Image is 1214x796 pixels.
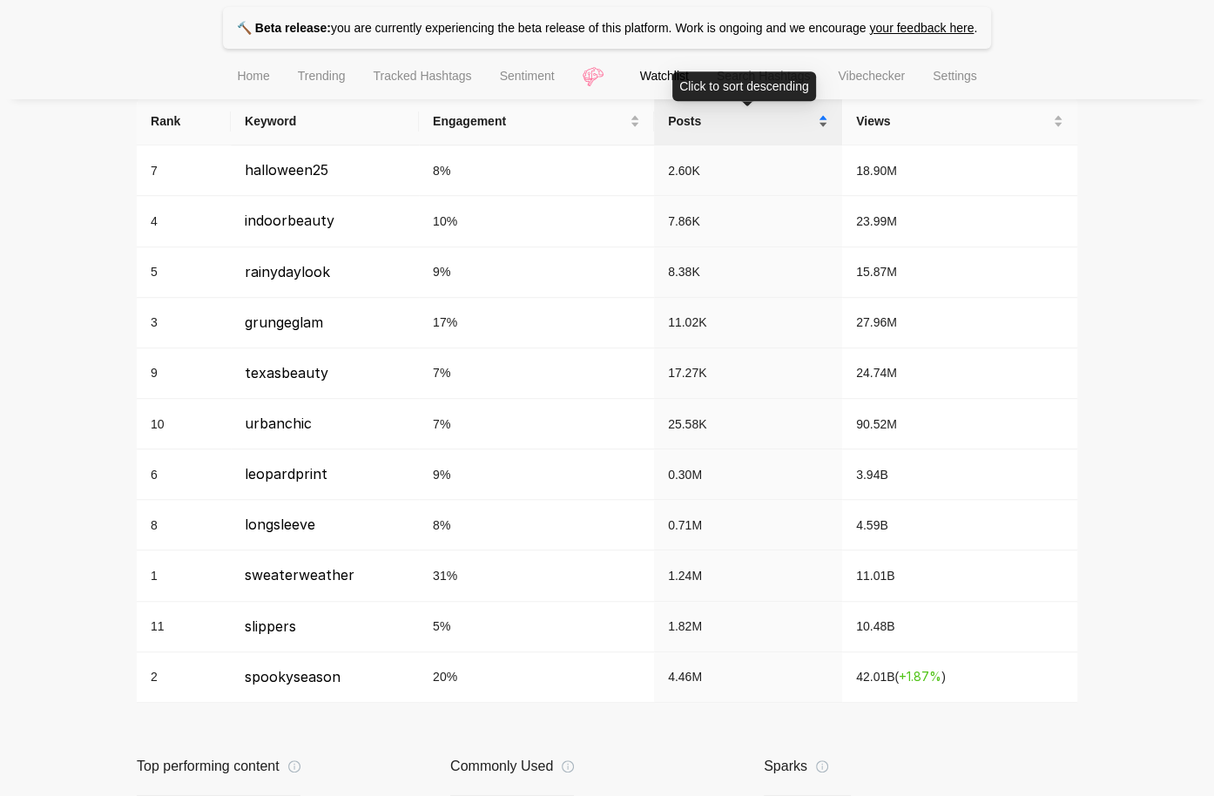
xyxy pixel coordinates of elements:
span: 0.71M [668,518,702,532]
td: 1 [137,550,231,601]
td: 11 [137,602,231,652]
span: 1.82M [668,619,702,633]
span: 9 % [433,265,450,279]
span: 27.96M [856,315,897,329]
span: 8 % [433,164,450,178]
span: 8 % [433,518,450,532]
span: 10.48B [856,619,894,633]
span: 90.52M [856,417,897,431]
span: 4.59B [856,518,888,532]
span: spookyseason [245,668,341,685]
span: info-circle [816,760,828,772]
span: 2.60K [668,164,700,178]
span: + 1.87 % [899,669,941,684]
div: Sparks [764,759,851,774]
span: 18.90M [856,164,897,178]
div: Commonly Used [450,759,574,774]
span: 20 % [433,670,457,684]
p: you are currently experiencing the beta release of this platform. Work is ongoing and we encourage . [223,7,991,49]
span: 5 % [433,619,450,633]
span: sweaterweather [245,566,354,584]
span: 11.01B [856,569,894,583]
td: 2 [137,652,231,703]
span: 10 % [433,214,457,228]
span: rainydaylook [245,263,330,280]
span: 17 % [433,315,457,329]
span: 4.46M [668,670,702,684]
div: Click to sort descending [672,71,816,101]
span: 15.87M [856,265,897,279]
span: 0.30M [668,468,702,482]
th: Keyword [231,98,419,145]
td: 10 [137,399,231,449]
span: texasbeauty [245,364,328,381]
span: 1.24M [668,569,702,583]
span: 3.94B [856,468,888,482]
span: 11.02K [668,315,706,329]
a: your feedback here [869,21,974,35]
span: 7 % [433,366,450,380]
span: 25.58K [668,417,706,431]
strong: 🔨 Beta release: [237,21,331,35]
td: 7 [137,145,231,196]
span: Watchlist [640,69,689,83]
span: 7 % [433,417,450,431]
span: Engagement [433,111,626,131]
span: halloween25 [245,161,328,179]
span: 42.01B ( ) [856,670,946,684]
span: 8.38K [668,265,700,279]
span: longsleeve [245,516,315,533]
td: 3 [137,298,231,348]
span: Home [237,69,269,83]
span: 23.99M [856,214,897,228]
td: 4 [137,196,231,246]
span: slippers [245,617,296,635]
th: Rank [137,98,231,145]
span: 24.74M [856,366,897,380]
span: Views [856,111,1049,131]
th: Views [842,98,1077,145]
span: info-circle [288,760,300,772]
td: 9 [137,348,231,399]
span: 7.86K [668,214,700,228]
span: Search Hashtags [717,69,810,83]
span: info-circle [562,760,574,772]
td: 8 [137,500,231,550]
span: grungeglam [245,314,323,331]
span: 9 % [433,468,450,482]
td: 5 [137,247,231,298]
span: Sentiment [500,69,555,83]
span: indoorbeauty [245,212,334,229]
span: Settings [933,69,977,83]
th: Engagement [419,98,654,145]
span: urbanchic [245,415,312,432]
div: Top performing content [137,759,300,774]
span: Posts [668,111,814,131]
td: 6 [137,449,231,500]
span: Trending [298,69,346,83]
span: 17.27K [668,366,706,380]
span: leopardprint [245,465,327,482]
span: 31 % [433,569,457,583]
span: Vibechecker [838,69,905,83]
span: Tracked Hashtags [373,69,471,83]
